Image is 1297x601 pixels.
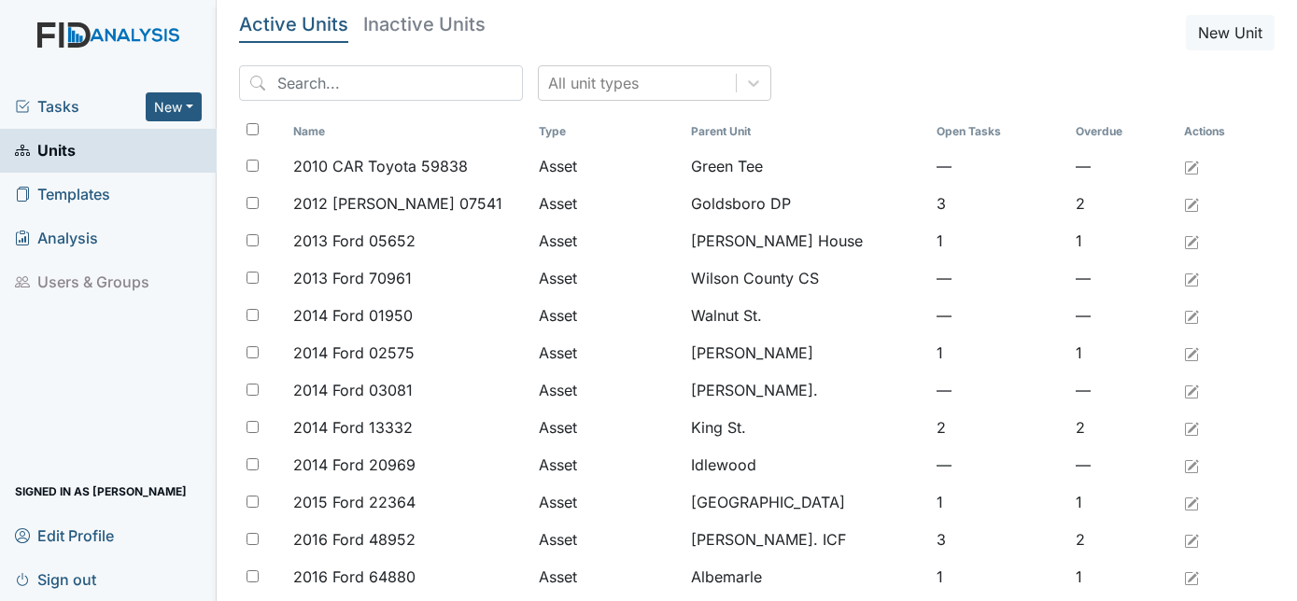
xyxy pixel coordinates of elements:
span: Edit Profile [15,521,114,550]
th: Toggle SortBy [286,116,531,147]
th: Toggle SortBy [531,116,684,147]
a: Edit [1184,379,1199,401]
td: Asset [531,558,684,595]
div: All unit types [548,72,639,94]
td: 1 [1068,334,1177,371]
a: Edit [1184,454,1199,476]
th: Toggle SortBy [929,116,1068,147]
span: 2014 Ford 20969 [293,454,416,476]
span: Templates [15,180,110,209]
a: Edit [1184,267,1199,289]
span: Sign out [15,565,96,594]
h5: Inactive Units [363,15,486,34]
a: Edit [1184,566,1199,588]
td: — [1068,259,1177,297]
a: Edit [1184,342,1199,364]
span: Signed in as [PERSON_NAME] [15,477,187,506]
td: [PERSON_NAME] House [684,222,929,259]
a: Edit [1184,416,1199,439]
td: Goldsboro DP [684,185,929,222]
td: Asset [531,409,684,446]
a: Edit [1184,491,1199,513]
td: — [929,446,1068,483]
span: 2016 Ford 64880 [293,566,416,588]
td: — [1068,371,1177,409]
td: 2 [1068,521,1177,558]
td: Asset [531,259,684,297]
td: 2 [1068,185,1177,222]
td: 1 [1068,483,1177,521]
span: 2014 Ford 13332 [293,416,413,439]
td: [PERSON_NAME] [684,334,929,371]
td: — [929,259,1068,297]
td: [GEOGRAPHIC_DATA] [684,483,929,521]
td: Asset [531,185,684,222]
td: 1 [1068,222,1177,259]
span: 2014 Ford 02575 [293,342,415,364]
td: Wilson County CS [684,259,929,297]
td: [PERSON_NAME]. [684,371,929,409]
td: Asset [531,297,684,334]
span: 2014 Ford 01950 [293,304,413,327]
input: Search... [239,65,523,101]
a: Edit [1184,304,1199,327]
td: — [1068,446,1177,483]
a: Edit [1184,155,1199,177]
td: Asset [531,334,684,371]
td: Asset [531,483,684,521]
span: 2010 CAR Toyota 59838 [293,155,468,177]
th: Toggle SortBy [1068,116,1177,147]
td: Asset [531,222,684,259]
td: 2 [1068,409,1177,446]
input: Toggle All Rows Selected [247,123,259,135]
span: 2015 Ford 22364 [293,491,416,513]
a: Tasks [15,95,146,118]
span: 2014 Ford 03081 [293,379,413,401]
td: Idlewood [684,446,929,483]
td: Albemarle [684,558,929,595]
td: — [1068,297,1177,334]
span: 2012 [PERSON_NAME] 07541 [293,192,502,215]
h5: Active Units [239,15,348,34]
a: Edit [1184,192,1199,215]
td: King St. [684,409,929,446]
span: 2013 Ford 70961 [293,267,412,289]
a: Edit [1184,230,1199,252]
th: Toggle SortBy [684,116,929,147]
td: [PERSON_NAME]. ICF [684,521,929,558]
td: Asset [531,446,684,483]
a: Edit [1184,528,1199,551]
td: 1 [929,334,1068,371]
td: Walnut St. [684,297,929,334]
td: — [929,297,1068,334]
td: — [1068,147,1177,185]
td: — [929,147,1068,185]
td: Asset [531,521,684,558]
td: 1 [929,483,1068,521]
td: Asset [531,371,684,409]
td: Green Tee [684,147,929,185]
th: Actions [1177,116,1270,147]
span: Units [15,136,76,165]
button: New [146,92,202,121]
td: 3 [929,185,1068,222]
td: 1 [929,558,1068,595]
td: 2 [929,409,1068,446]
td: Asset [531,147,684,185]
button: New Unit [1186,15,1275,50]
span: 2016 Ford 48952 [293,528,416,551]
td: — [929,371,1068,409]
span: Analysis [15,224,98,253]
td: 3 [929,521,1068,558]
td: 1 [1068,558,1177,595]
span: 2013 Ford 05652 [293,230,416,252]
td: 1 [929,222,1068,259]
